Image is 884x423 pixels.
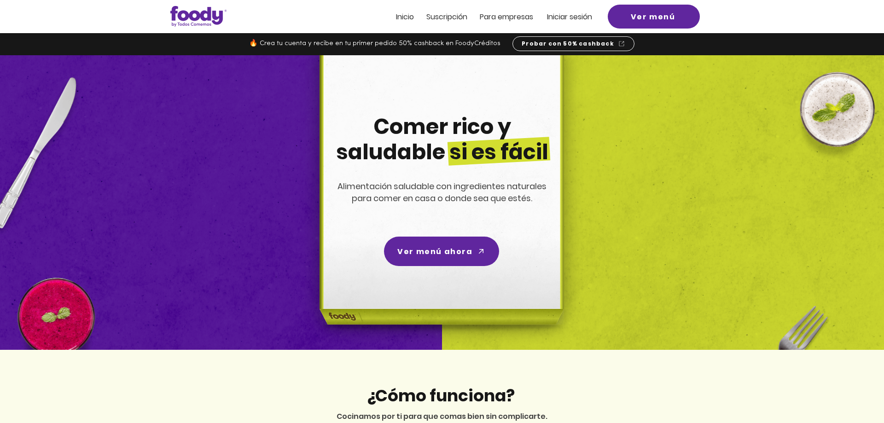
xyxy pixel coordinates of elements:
[426,13,467,21] a: Suscripción
[522,40,614,48] span: Probar con 50% cashback
[489,12,533,22] span: ra empresas
[366,384,515,407] span: ¿Cómo funciona?
[547,13,592,21] a: Iniciar sesión
[170,6,227,27] img: Logo_Foody V2.0.0 (3).png
[336,112,548,167] span: Comer rico y saludable si es fácil
[831,370,875,414] iframe: Messagebird Livechat Widget
[608,5,700,29] a: Ver menú
[426,12,467,22] span: Suscripción
[480,12,489,22] span: Pa
[396,13,414,21] a: Inicio
[294,55,587,350] img: headline-center-compress.png
[547,12,592,22] span: Iniciar sesión
[384,237,499,266] a: Ver menú ahora
[249,40,500,47] span: 🔥 Crea tu cuenta y recibe en tu primer pedido 50% cashback en FoodyCréditos
[512,36,634,51] a: Probar con 50% cashback
[337,411,547,422] span: Cocinamos por ti para que comas bien sin complicarte.
[480,13,533,21] a: Para empresas
[631,11,675,23] span: Ver menú
[397,246,472,257] span: Ver menú ahora
[396,12,414,22] span: Inicio
[337,180,547,204] span: Alimentación saludable con ingredientes naturales para comer en casa o donde sea que estés.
